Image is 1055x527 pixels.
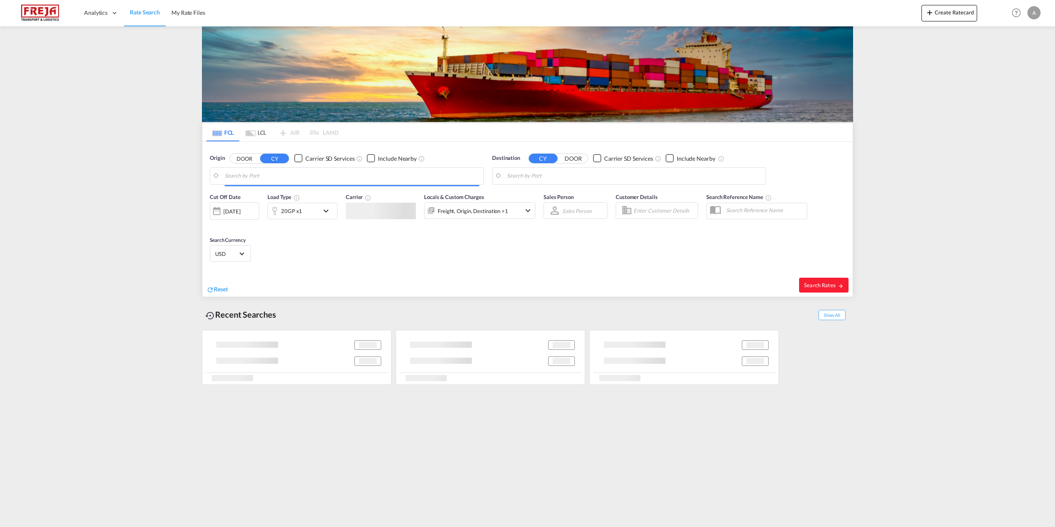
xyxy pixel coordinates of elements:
md-checkbox: Checkbox No Ink [367,154,417,163]
div: Help [1009,6,1027,21]
div: icon-refreshReset [206,285,228,294]
md-checkbox: Checkbox No Ink [593,154,653,163]
span: Show All [818,310,846,320]
div: Freight Origin Destination Factory Stuffing [438,205,508,217]
md-icon: Unchecked: Search for CY (Container Yard) services for all selected carriers.Checked : Search for... [356,155,363,162]
div: 20GP x1 [281,205,302,217]
md-icon: Your search will be saved by the below given name [765,194,772,201]
span: Search Currency [210,237,246,243]
img: 586607c025bf11f083711d99603023e7.png [12,4,68,22]
span: Rate Search [130,9,160,16]
md-icon: icon-chevron-down [523,206,533,215]
span: Search Reference Name [706,194,772,200]
md-icon: icon-plus 400-fg [925,7,935,17]
md-icon: The selected Trucker/Carrierwill be displayed in the rate results If the rates are from another f... [365,194,371,201]
img: LCL+%26+FCL+BACKGROUND.png [202,26,853,122]
span: Customer Details [616,194,657,200]
span: Reset [214,286,228,293]
span: Sales Person [544,194,574,200]
input: Enter Customer Details [633,204,695,217]
button: CY [529,154,558,163]
input: Search by Port [225,170,479,182]
div: Recent Searches [202,305,279,324]
div: A [1027,6,1041,19]
div: Origin DOOR CY Checkbox No InkUnchecked: Search for CY (Container Yard) services for all selected... [202,142,853,297]
span: Help [1009,6,1023,20]
md-tab-item: FCL [206,123,239,141]
span: Load Type [267,194,300,200]
md-select: Select Currency: $ USDUnited States Dollar [214,248,246,260]
button: icon-plus 400-fgCreate Ratecard [921,5,977,21]
md-icon: Unchecked: Search for CY (Container Yard) services for all selected carriers.Checked : Search for... [655,155,661,162]
md-checkbox: Checkbox No Ink [294,154,354,163]
span: My Rate Files [171,9,205,16]
span: Destination [492,154,520,162]
button: DOOR [230,154,259,163]
md-icon: Unchecked: Ignores neighbouring ports when fetching rates.Checked : Includes neighbouring ports w... [718,155,724,162]
input: Search Reference Name [722,204,807,216]
button: CY [260,154,289,163]
md-checkbox: Checkbox No Ink [666,154,715,163]
span: Locals & Custom Charges [424,194,484,200]
span: Analytics [84,9,108,17]
div: Include Nearby [378,155,417,163]
div: Carrier SD Services [604,155,653,163]
button: DOOR [559,154,588,163]
span: USD [215,250,238,258]
input: Search by Port [507,170,762,182]
div: [DATE] [223,208,240,215]
div: Carrier SD Services [305,155,354,163]
span: Cut Off Date [210,194,241,200]
md-icon: icon-chevron-down [321,206,335,216]
md-icon: icon-information-outline [293,194,300,201]
md-pagination-wrapper: Use the left and right arrow keys to navigate between tabs [206,123,338,141]
div: Include Nearby [677,155,715,163]
span: Search Rates [804,282,844,288]
span: Origin [210,154,225,162]
md-icon: Unchecked: Ignores neighbouring ports when fetching rates.Checked : Includes neighbouring ports w... [418,155,425,162]
div: Freight Origin Destination Factory Stuffingicon-chevron-down [424,202,535,219]
md-datepicker: Select [210,219,216,230]
md-icon: icon-arrow-right [838,283,844,289]
md-select: Sales Person [561,205,593,217]
span: Carrier [346,194,371,200]
button: Search Ratesicon-arrow-right [799,278,849,293]
div: 20GP x1icon-chevron-down [267,203,338,219]
md-icon: icon-backup-restore [205,311,215,321]
md-tab-item: LCL [239,123,272,141]
md-icon: icon-refresh [206,286,214,293]
div: [DATE] [210,202,259,220]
